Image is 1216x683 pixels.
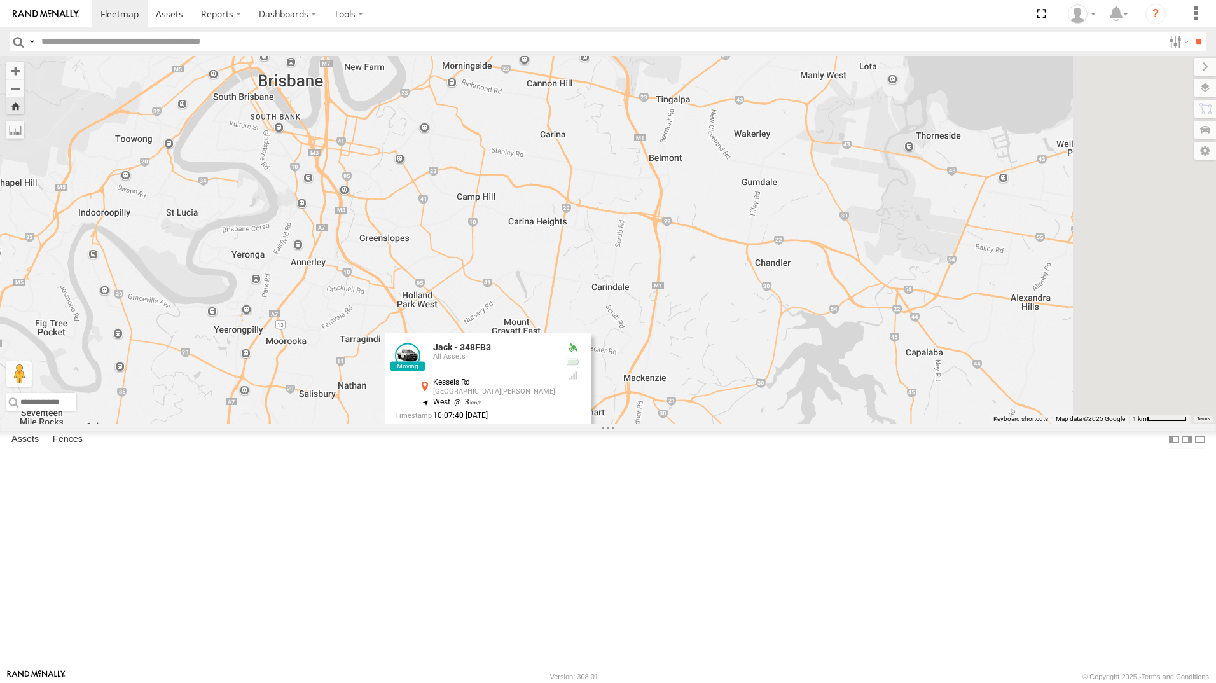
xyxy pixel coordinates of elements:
a: Terms and Conditions [1142,673,1209,680]
div: GSM Signal = 4 [565,371,581,381]
span: Map data ©2025 Google [1056,415,1125,422]
label: Assets [5,431,45,448]
div: All Assets [433,353,555,361]
div: Version: 308.01 [550,673,598,680]
label: Fences [46,431,89,448]
label: Measure [6,121,24,139]
i: ? [1145,4,1166,24]
span: 1 km [1133,415,1147,422]
div: Marco DiBenedetto [1063,4,1100,24]
button: Zoom out [6,79,24,97]
a: Jack - 348FB3 [433,343,491,353]
div: No voltage information received from this device. [565,357,581,367]
label: Dock Summary Table to the Right [1180,431,1193,449]
label: Dock Summary Table to the Left [1168,431,1180,449]
img: rand-logo.svg [13,10,79,18]
button: Map Scale: 1 km per 59 pixels [1129,415,1191,424]
label: Hide Summary Table [1194,431,1206,449]
label: Search Query [27,32,37,51]
div: © Copyright 2025 - [1082,673,1209,680]
button: Zoom Home [6,97,24,114]
span: West [433,398,450,407]
div: Valid GPS Fix [565,343,581,354]
div: [GEOGRAPHIC_DATA][PERSON_NAME] [433,389,555,396]
a: Terms (opens in new tab) [1197,417,1210,422]
div: Kessels Rd [433,379,555,387]
a: Visit our Website [7,670,66,683]
button: Zoom in [6,62,24,79]
a: View Asset Details [395,343,420,369]
button: Drag Pegman onto the map to open Street View [6,361,32,387]
span: 3 [450,398,482,407]
label: Map Settings [1194,142,1216,160]
div: Date/time of location update [395,412,555,420]
label: Search Filter Options [1164,32,1191,51]
button: Keyboard shortcuts [993,415,1048,424]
